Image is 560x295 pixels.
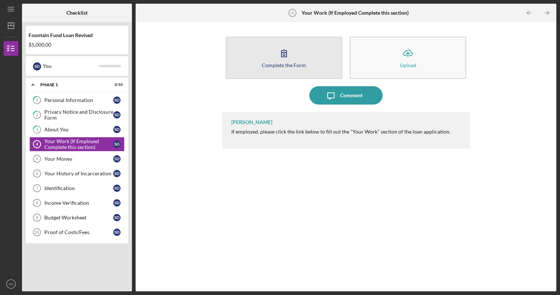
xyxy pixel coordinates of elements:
div: Your Work (If Employed Complete this section) [44,138,113,150]
button: Complete the Form [226,37,342,79]
a: 1Personal InformationSD [29,93,125,108]
div: Your History of Incarceration [44,171,113,176]
div: Complete the Form [262,62,306,68]
div: Comment [340,86,362,105]
tspan: 5 [36,157,38,161]
div: Upload [400,62,416,68]
a: 2Privacy Notice and Disclosure FormSD [29,108,125,122]
tspan: 8 [36,201,38,205]
tspan: 1 [36,98,38,103]
div: [PERSON_NAME] [231,119,272,125]
tspan: 4 [36,142,38,146]
b: Your Work (If Employed Complete this section) [302,10,409,16]
div: Privacy Notice and Disclosure Form [44,109,113,121]
div: S D [113,126,121,133]
a: 3About YouSD [29,122,125,137]
a: 4Your Work (If Employed Complete this section)SD [29,137,125,152]
div: Proof of Costs/Fees [44,229,113,235]
div: $5,000.00 [29,42,125,48]
div: Personal Information [44,97,113,103]
tspan: 6 [36,171,38,176]
div: S D [113,96,121,104]
div: S D [113,170,121,177]
div: 0 / 10 [110,83,123,87]
tspan: 10 [34,230,39,234]
div: S D [113,214,121,221]
text: SD [8,282,13,286]
a: 7IdentificationSD [29,181,125,196]
tspan: 7 [36,186,38,190]
div: Income Verification [44,200,113,206]
div: Phase 1 [40,83,104,87]
a: 9Budget WorksheetSD [29,210,125,225]
a: 10Proof of Costs/FeesSD [29,225,125,240]
tspan: 2 [36,113,38,117]
div: S D [113,111,121,119]
div: Fountain Fund Loan Revised [29,32,125,38]
div: Budget Worksheet [44,215,113,221]
tspan: 9 [36,215,38,220]
div: S D [33,62,41,70]
div: Identification [44,185,113,191]
div: About You [44,127,113,132]
div: S D [113,199,121,207]
button: SD [4,277,18,291]
div: S D [113,185,121,192]
tspan: 3 [36,127,38,132]
div: S D [113,229,121,236]
a: 5Your MoneySD [29,152,125,166]
a: 8Income VerificationSD [29,196,125,210]
tspan: 4 [291,11,294,15]
button: Upload [350,37,466,79]
div: Your Money [44,156,113,162]
b: Checklist [66,10,88,16]
div: S D [113,155,121,163]
div: You [43,60,99,72]
a: 6Your History of IncarcerationSD [29,166,125,181]
div: S D [113,141,121,148]
button: Comment [309,86,383,105]
div: If employed, please click the link below to fill out the "Your Work" section of the loan applicat... [231,129,450,135]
